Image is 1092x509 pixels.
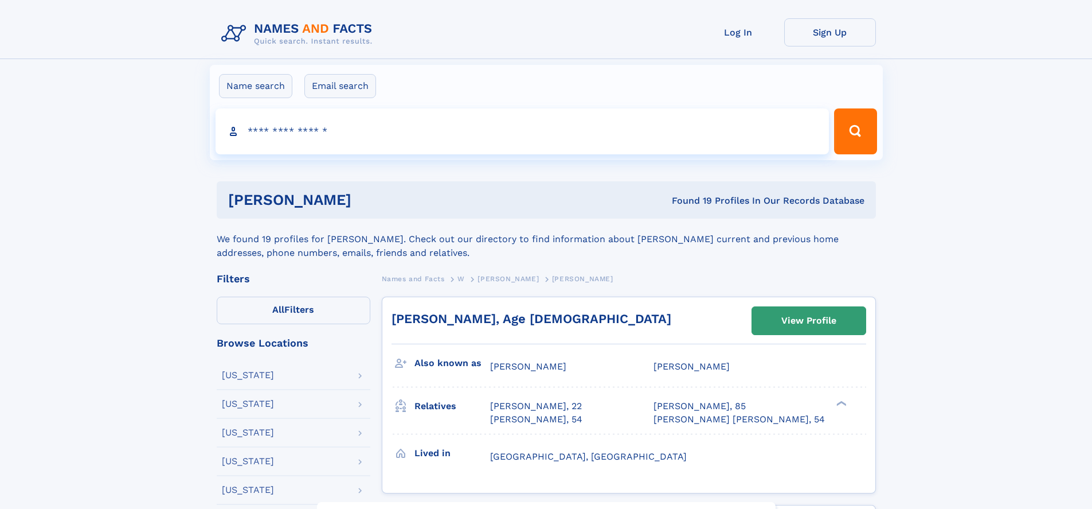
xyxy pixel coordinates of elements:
div: [US_STATE] [222,457,274,466]
div: [US_STATE] [222,428,274,437]
label: Email search [304,74,376,98]
label: Name search [219,74,292,98]
span: [GEOGRAPHIC_DATA], [GEOGRAPHIC_DATA] [490,451,687,462]
span: All [272,304,284,315]
h1: [PERSON_NAME] [228,193,512,207]
h3: Relatives [414,397,490,416]
a: [PERSON_NAME], 22 [490,400,582,413]
a: Log In [692,18,784,46]
div: ❯ [833,400,847,407]
div: [US_STATE] [222,371,274,380]
a: View Profile [752,307,866,335]
a: Names and Facts [382,271,445,286]
a: Sign Up [784,18,876,46]
a: [PERSON_NAME], 54 [490,413,582,426]
h3: Also known as [414,353,490,373]
h3: Lived in [414,444,490,463]
input: search input [216,108,829,154]
a: [PERSON_NAME], 85 [653,400,746,413]
div: Filters [217,274,370,284]
div: We found 19 profiles for [PERSON_NAME]. Check out our directory to find information about [PERSON... [217,219,876,260]
label: Filters [217,297,370,324]
a: [PERSON_NAME] [PERSON_NAME], 54 [653,413,825,426]
div: [US_STATE] [222,485,274,495]
span: [PERSON_NAME] [477,275,539,283]
span: [PERSON_NAME] [552,275,613,283]
span: [PERSON_NAME] [490,361,566,372]
a: [PERSON_NAME] [477,271,539,286]
a: W [457,271,465,286]
a: [PERSON_NAME], Age [DEMOGRAPHIC_DATA] [392,312,671,326]
div: Found 19 Profiles In Our Records Database [511,195,864,207]
div: [US_STATE] [222,399,274,409]
div: View Profile [781,308,836,334]
span: W [457,275,465,283]
div: Browse Locations [217,338,370,348]
img: Logo Names and Facts [217,18,382,49]
button: Search Button [834,108,876,154]
span: [PERSON_NAME] [653,361,730,372]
